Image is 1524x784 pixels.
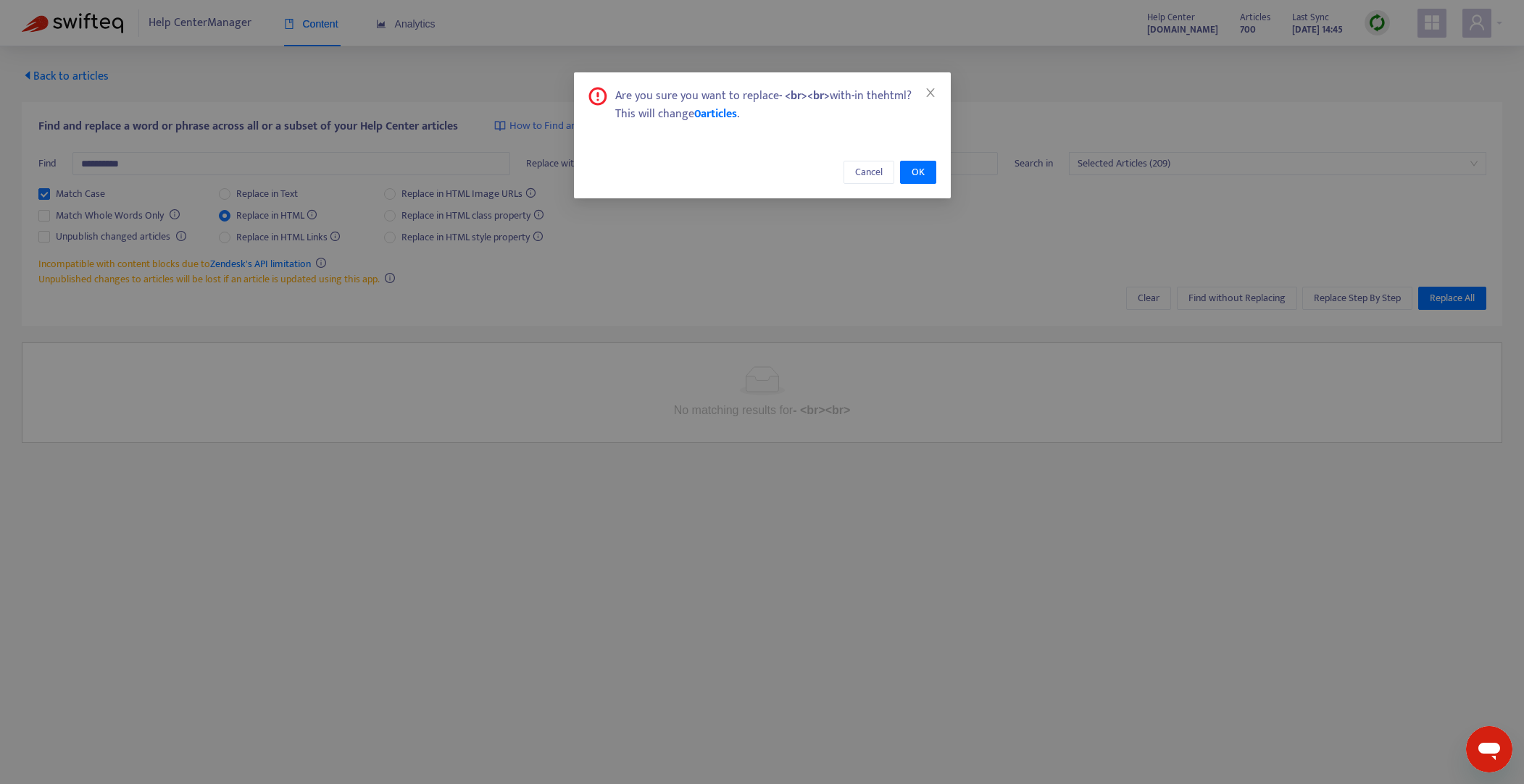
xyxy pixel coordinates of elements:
div: This will change . [615,105,912,123]
span: close [925,87,936,98]
div: Are you sure you want to replace with in the html ? [615,87,912,105]
iframe: Schaltfläche zum Öffnen des Messaging-Fensters [1466,726,1512,772]
span: 0 articles [694,104,737,124]
b: - <br><br> [779,86,830,106]
span: OK [912,164,925,180]
span: Cancel [855,164,883,180]
b: - [851,86,854,106]
button: Cancel [844,161,894,184]
button: Close [923,85,938,101]
button: OK [900,161,936,184]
